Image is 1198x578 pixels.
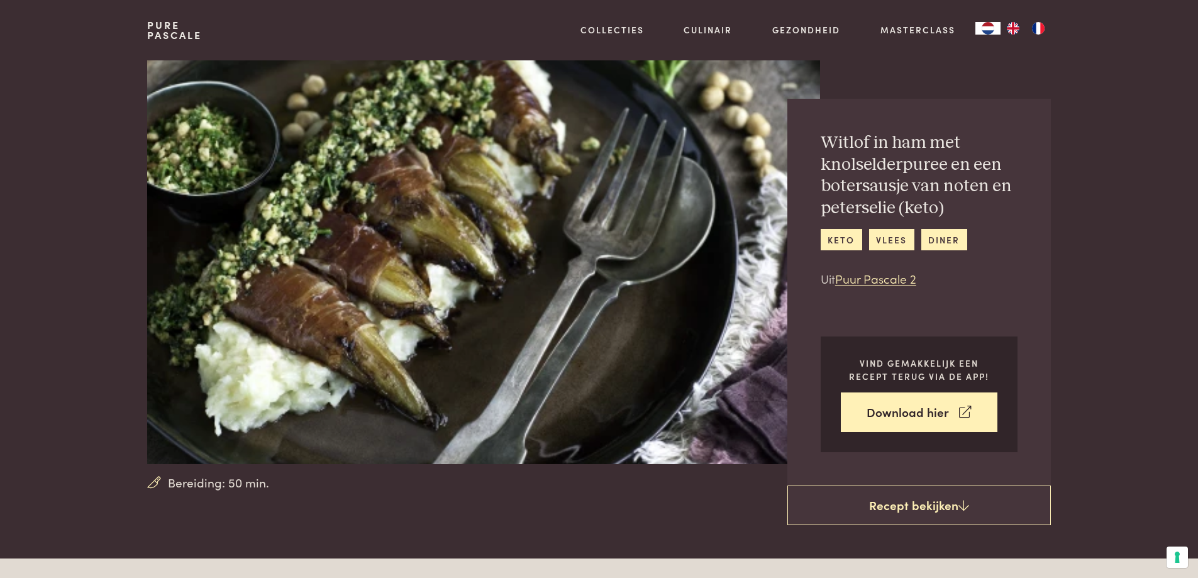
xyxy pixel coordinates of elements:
a: EN [1001,22,1026,35]
a: Culinair [684,23,732,36]
p: Uit [821,270,1018,288]
a: Recept bekijken [787,486,1051,526]
a: Collecties [580,23,644,36]
div: Language [975,22,1001,35]
a: Masterclass [880,23,955,36]
a: vlees [869,229,914,250]
aside: Language selected: Nederlands [975,22,1051,35]
ul: Language list [1001,22,1051,35]
a: Gezondheid [772,23,840,36]
a: NL [975,22,1001,35]
a: Puur Pascale 2 [835,270,916,287]
a: Download hier [841,392,997,432]
button: Uw voorkeuren voor toestemming voor trackingtechnologieën [1167,547,1188,568]
a: keto [821,229,862,250]
a: diner [921,229,967,250]
span: Bereiding: 50 min. [168,474,269,492]
a: FR [1026,22,1051,35]
p: Vind gemakkelijk een recept terug via de app! [841,357,997,382]
img: Witlof in ham met knolselderpuree en een botersausje van noten en peterselie (keto) [147,60,819,464]
h2: Witlof in ham met knolselderpuree en een botersausje van noten en peterselie (keto) [821,132,1018,219]
a: PurePascale [147,20,202,40]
